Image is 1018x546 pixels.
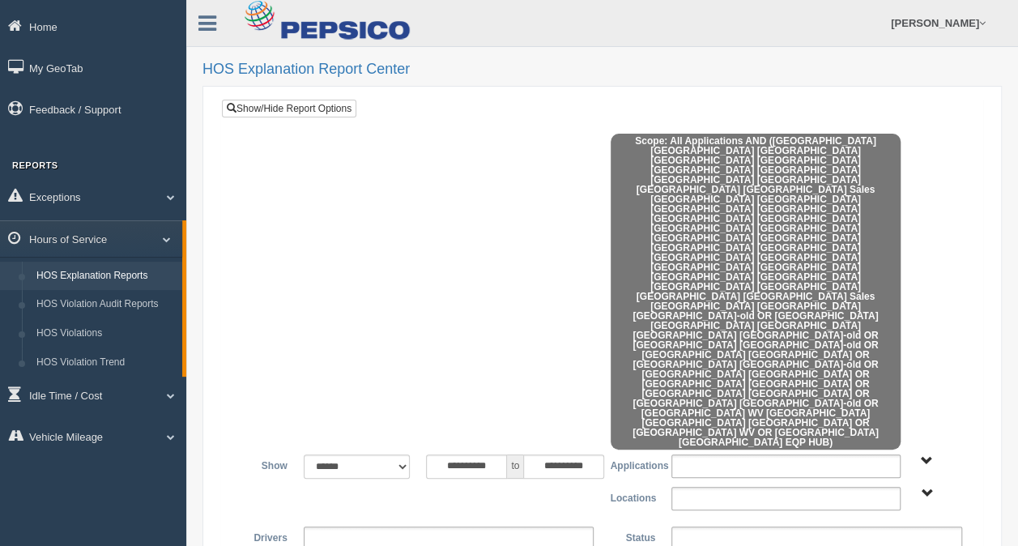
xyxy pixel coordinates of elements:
[234,527,296,546] label: Drivers
[507,454,523,479] span: to
[603,487,664,506] label: Locations
[29,319,182,348] a: HOS Violations
[29,262,182,291] a: HOS Explanation Reports
[222,100,356,117] a: Show/Hide Report Options
[29,290,182,319] a: HOS Violation Audit Reports
[611,134,901,450] span: Scope: All Applications AND ([GEOGRAPHIC_DATA] [GEOGRAPHIC_DATA] [GEOGRAPHIC_DATA] [GEOGRAPHIC_DA...
[202,62,1002,78] h2: HOS Explanation Report Center
[602,527,663,546] label: Status
[234,454,296,474] label: Show
[29,348,182,378] a: HOS Violation Trend
[602,454,663,474] label: Applications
